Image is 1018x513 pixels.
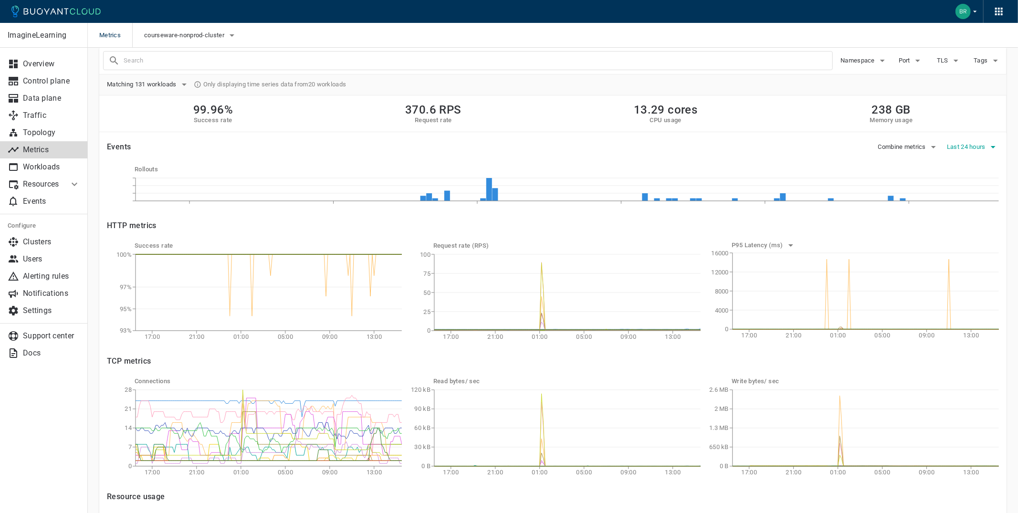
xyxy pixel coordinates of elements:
[193,116,233,124] h5: Success rate
[23,272,80,281] p: Alerting rules
[620,469,636,476] tspan: 09:00
[23,289,80,298] p: Notifications
[964,332,979,339] tspan: 13:00
[405,116,462,124] h5: Request rate
[120,283,132,291] tspan: 97%
[576,333,592,340] tspan: 05:00
[193,103,233,116] h2: 99.96%
[742,332,757,339] tspan: 17:00
[443,469,459,476] tspan: 17:00
[23,179,61,189] p: Resources
[710,387,729,394] tspan: 2.6 MB
[23,197,80,206] p: Events
[720,463,729,470] tspan: 0 B
[23,128,80,137] p: Topology
[120,327,132,335] tspan: 93%
[919,332,935,339] tspan: 09:00
[135,377,402,385] h5: Connections
[125,425,132,432] tspan: 14
[23,331,80,341] p: Support center
[433,242,701,250] h5: Request rate (RPS)
[786,332,802,339] tspan: 21:00
[107,356,999,366] h4: TCP metrics
[322,469,338,476] tspan: 09:00
[107,77,190,92] button: Matching 131 workloads
[870,116,913,124] h5: Memory usage
[145,333,160,340] tspan: 17:00
[322,333,338,340] tspan: 09:00
[23,348,80,358] p: Docs
[144,31,226,39] span: courseware-nonprod-cluster
[23,145,80,155] p: Metrics
[203,81,346,88] span: Only displaying time series data from 20 workloads
[786,469,802,476] tspan: 21:00
[420,251,430,258] tspan: 100
[732,238,796,252] button: P95 Latency (ms)
[634,116,697,124] h5: CPU usage
[919,469,935,476] tspan: 09:00
[710,425,729,432] tspan: 1.3 MB
[23,162,80,172] p: Workloads
[107,142,131,152] h4: Events
[367,469,382,476] tspan: 13:00
[107,81,178,88] span: Matching 131 workloads
[972,53,1003,68] button: Tags
[8,222,80,230] h5: Configure
[128,463,132,470] tspan: 0
[532,469,547,476] tspan: 01:00
[414,444,430,451] tspan: 30 kB
[144,28,238,42] button: courseware-nonprod-cluster
[423,308,430,315] tspan: 25
[433,377,701,385] h5: Read bytes / sec
[443,333,459,340] tspan: 17:00
[107,221,157,230] h4: HTTP metrics
[23,59,80,69] p: Overview
[414,425,430,432] tspan: 60 kB
[135,166,999,173] h5: Rollouts
[125,387,132,394] tspan: 28
[189,469,205,476] tspan: 21:00
[665,333,681,340] tspan: 13:00
[875,469,891,476] tspan: 05:00
[128,444,132,451] tspan: 7
[532,333,547,340] tspan: 01:00
[840,57,877,64] span: Namespace
[107,492,999,502] h4: Resource usage
[367,333,382,340] tspan: 13:00
[99,23,132,48] span: Metrics
[124,54,832,67] input: Search
[742,469,757,476] tspan: 17:00
[278,333,294,340] tspan: 05:00
[233,333,249,340] tspan: 01:00
[830,332,846,339] tspan: 01:00
[665,469,681,476] tspan: 13:00
[964,469,979,476] tspan: 13:00
[712,250,729,257] tspan: 16000
[620,333,636,340] tspan: 09:00
[414,406,430,413] tspan: 90 kB
[870,103,913,116] h2: 238 GB
[974,57,989,64] span: Tags
[23,254,80,264] p: Users
[487,469,503,476] tspan: 21:00
[947,143,987,151] span: Last 24 hours
[116,251,132,258] tspan: 100%
[135,242,402,250] h5: Success rate
[23,111,80,120] p: Traffic
[947,140,999,154] button: Last 24 hours
[145,469,160,476] tspan: 17:00
[189,333,205,340] tspan: 21:00
[23,76,80,86] p: Control plane
[634,103,697,116] h2: 13.29 cores
[427,327,430,335] tspan: 0
[712,269,729,276] tspan: 12000
[955,4,971,19] img: Blake Romano
[878,140,940,154] button: Combine metrics
[732,377,999,385] h5: Write bytes / sec
[896,53,926,68] button: Port
[840,53,888,68] button: Namespace
[732,241,785,249] h5: P95 Latency (ms)
[120,305,132,313] tspan: 95%
[8,31,80,40] p: ImagineLearning
[423,270,430,277] tspan: 75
